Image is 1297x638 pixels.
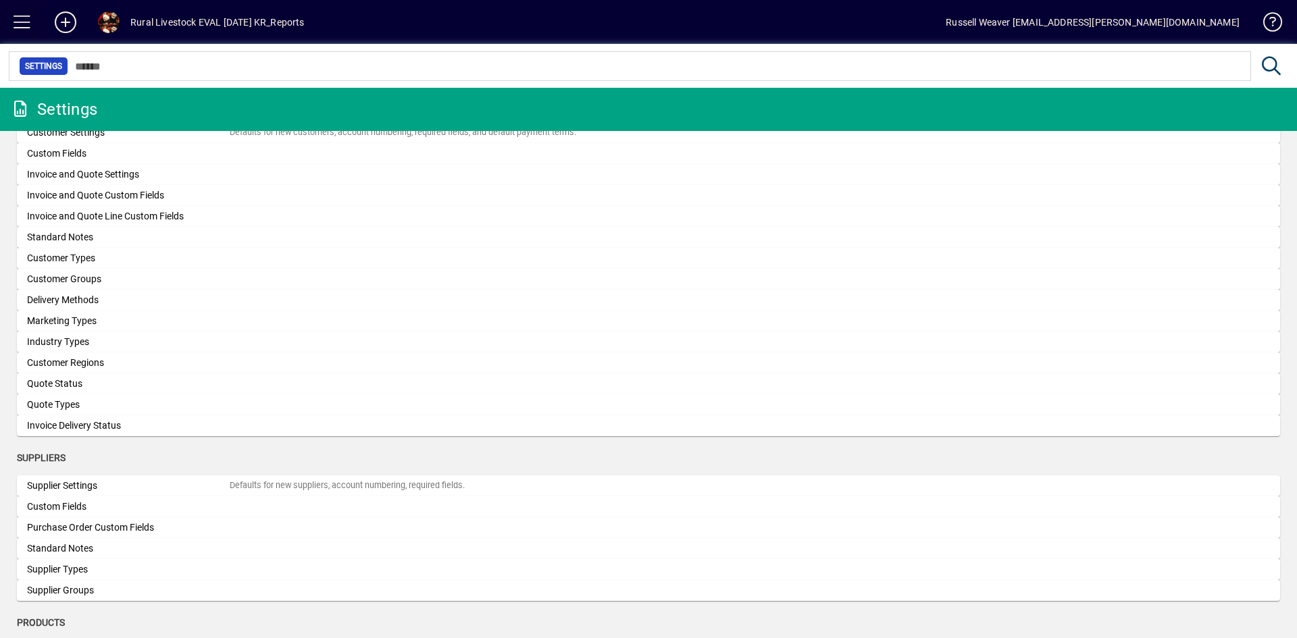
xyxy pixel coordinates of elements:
a: Invoice Delivery Status [17,415,1280,436]
a: Customer Types [17,248,1280,269]
div: Standard Notes [27,541,230,556]
a: Industry Types [17,331,1280,352]
div: Invoice and Quote Settings [27,167,230,182]
a: Quote Status [17,373,1280,394]
a: Marketing Types [17,311,1280,331]
a: Invoice and Quote Custom Fields [17,185,1280,206]
div: Delivery Methods [27,293,230,307]
div: Customer Settings [27,126,230,140]
span: Suppliers [17,452,66,463]
span: Products [17,617,65,628]
div: Defaults for new suppliers, account numbering, required fields. [230,479,465,492]
div: Invoice and Quote Line Custom Fields [27,209,230,223]
div: Supplier Settings [27,479,230,493]
a: Purchase Order Custom Fields [17,517,1280,538]
div: Marketing Types [27,314,230,328]
div: Invoice Delivery Status [27,419,230,433]
div: Customer Regions [27,356,230,370]
div: Supplier Types [27,562,230,577]
div: Custom Fields [27,147,230,161]
a: Invoice and Quote Settings [17,164,1280,185]
a: Standard Notes [17,227,1280,248]
button: Add [44,10,87,34]
a: Invoice and Quote Line Custom Fields [17,206,1280,227]
div: Quote Types [27,398,230,412]
a: Delivery Methods [17,290,1280,311]
a: Custom Fields [17,143,1280,164]
a: Quote Types [17,394,1280,415]
a: Custom Fields [17,496,1280,517]
div: Invoice and Quote Custom Fields [27,188,230,203]
a: Supplier SettingsDefaults for new suppliers, account numbering, required fields. [17,475,1280,496]
div: Customer Types [27,251,230,265]
div: Standard Notes [27,230,230,244]
div: Purchase Order Custom Fields [27,521,230,535]
div: Customer Groups [27,272,230,286]
div: Settings [10,99,97,120]
button: Profile [87,10,130,34]
a: Standard Notes [17,538,1280,559]
div: Russell Weaver [EMAIL_ADDRESS][PERSON_NAME][DOMAIN_NAME] [946,11,1240,33]
div: Quote Status [27,377,230,391]
a: Customer Groups [17,269,1280,290]
div: Custom Fields [27,500,230,514]
a: Customer SettingsDefaults for new customers, account numbering, required fields, and default paym... [17,122,1280,143]
a: Supplier Types [17,559,1280,580]
span: Settings [25,59,62,73]
a: Supplier Groups [17,580,1280,601]
div: Defaults for new customers, account numbering, required fields, and default payment terms. [230,126,576,139]
div: Rural Livestock EVAL [DATE] KR_Reports [130,11,305,33]
div: Supplier Groups [27,583,230,597]
div: Industry Types [27,335,230,349]
a: Customer Regions [17,352,1280,373]
a: Knowledge Base [1253,3,1280,47]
